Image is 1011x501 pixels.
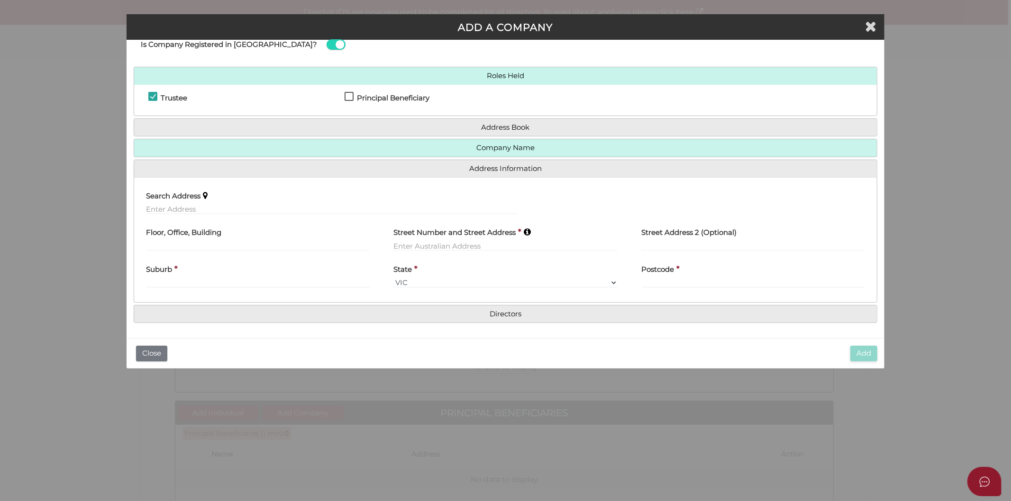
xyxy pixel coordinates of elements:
[641,266,674,274] h4: Postcode
[393,229,516,237] h4: Street Number and Street Address
[203,191,208,199] i: Keep typing in your address(including suburb) until it appears
[141,310,870,318] a: Directors
[146,229,221,237] h4: Floor, Office, Building
[393,266,412,274] h4: State
[146,192,200,200] h4: Search Address
[146,266,172,274] h4: Suburb
[393,241,618,251] input: Enter Australian Address
[136,346,167,361] button: Close
[146,204,518,215] input: Enter Address
[850,346,877,361] button: Add
[641,229,737,237] h4: Street Address 2 (Optional)
[967,467,1002,496] button: Open asap
[524,228,531,236] i: Keep typing in your address(including suburb) until it appears
[141,165,870,173] a: Address Information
